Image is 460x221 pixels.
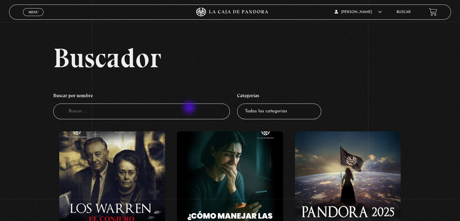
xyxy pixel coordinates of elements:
[334,10,382,14] span: [PERSON_NAME]
[53,44,451,71] h2: Buscador
[53,90,230,104] h4: Buscar por nombre
[396,10,411,14] a: Buscar
[429,8,437,16] a: View your shopping cart
[237,90,321,104] h4: Categorías
[28,10,38,14] span: Menu
[26,15,41,19] span: Cerrar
